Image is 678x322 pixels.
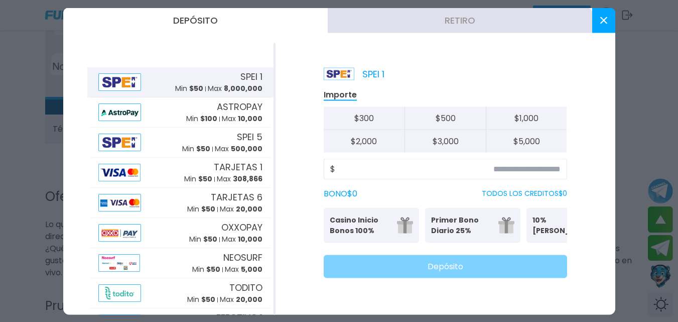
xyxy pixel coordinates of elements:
p: Min [186,114,217,124]
button: $3,000 [404,130,486,152]
span: 10,000 [238,114,262,124]
p: Min [189,234,217,245]
span: SPEI 1 [240,70,262,83]
span: SPEI 5 [237,130,262,144]
img: Alipay [98,133,142,151]
button: Casino Inicio Bonos 100% [324,207,419,243]
span: $ 100 [200,114,217,124]
button: $300 [324,106,405,130]
span: $ 50 [206,264,220,274]
span: $ 50 [201,294,215,304]
span: $ 50 [198,174,212,184]
span: NEOSURF [223,251,262,264]
span: TARJETAS 6 [211,190,262,204]
span: 10,000 [238,234,262,244]
img: Alipay [98,73,142,90]
p: 10% [PERSON_NAME] [532,214,594,236]
p: Max [220,204,262,214]
span: $ 50 [189,83,203,93]
button: Depósito [63,8,328,33]
button: $2,000 [324,130,405,152]
button: $1,000 [486,106,567,130]
img: Alipay [98,103,142,121]
p: Max [222,234,262,245]
img: gift [498,217,514,233]
p: Max [220,294,262,305]
span: $ 50 [196,144,210,154]
p: Importe [324,89,357,100]
span: $ 50 [203,234,217,244]
button: 10% [PERSON_NAME] [526,207,622,243]
button: AlipayNEOSURFMin $50Max 5,000 [87,248,274,278]
span: 308,866 [233,174,262,184]
img: Alipay [98,193,142,211]
img: Platform Logo [324,67,354,80]
span: ASTROPAY [217,100,262,114]
button: AlipayTARJETAS 1Min $50Max 308,866 [87,157,274,187]
span: TODITO [229,281,262,294]
p: Max [208,83,262,94]
p: Min [182,144,210,154]
span: 500,000 [231,144,262,154]
button: $5,000 [486,130,567,152]
p: SPEI 1 [324,67,384,80]
button: Depósito [324,255,567,278]
p: Min [187,204,215,214]
p: Max [217,174,262,184]
span: TARJETAS 1 [214,160,262,174]
button: AlipayTODITOMin $50Max 20,000 [87,278,274,308]
button: AlipayOXXOPAYMin $50Max 10,000 [87,218,274,248]
span: $ [330,163,335,175]
button: $500 [404,106,486,130]
p: Casino Inicio Bonos 100% [330,214,391,236]
img: Alipay [98,284,142,301]
img: Alipay [98,163,141,181]
p: Max [225,264,262,275]
label: BONO $ 0 [324,187,357,199]
p: Primer Bono Diario 25% [431,214,492,236]
span: $ 50 [201,204,215,214]
p: Min [184,174,212,184]
p: Max [222,114,262,124]
button: Retiro [328,8,592,33]
p: TODOS LOS CREDITOS $ 0 [482,188,567,199]
p: Min [175,83,203,94]
p: Max [215,144,262,154]
span: 8,000,000 [224,83,262,93]
button: Primer Bono Diario 25% [425,207,520,243]
button: AlipayTARJETAS 6Min $50Max 20,000 [87,187,274,218]
p: Min [192,264,220,275]
p: Min [187,294,215,305]
button: AlipaySPEI 1Min $50Max 8,000,000 [87,67,274,97]
span: 5,000 [241,264,262,274]
span: 20,000 [236,204,262,214]
span: 20,000 [236,294,262,304]
img: Alipay [98,254,140,271]
span: OXXOPAY [221,221,262,234]
img: Alipay [98,224,142,241]
button: AlipayASTROPAYMin $100Max 10,000 [87,97,274,127]
img: gift [397,217,413,233]
button: AlipaySPEI 5Min $50Max 500,000 [87,127,274,157]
